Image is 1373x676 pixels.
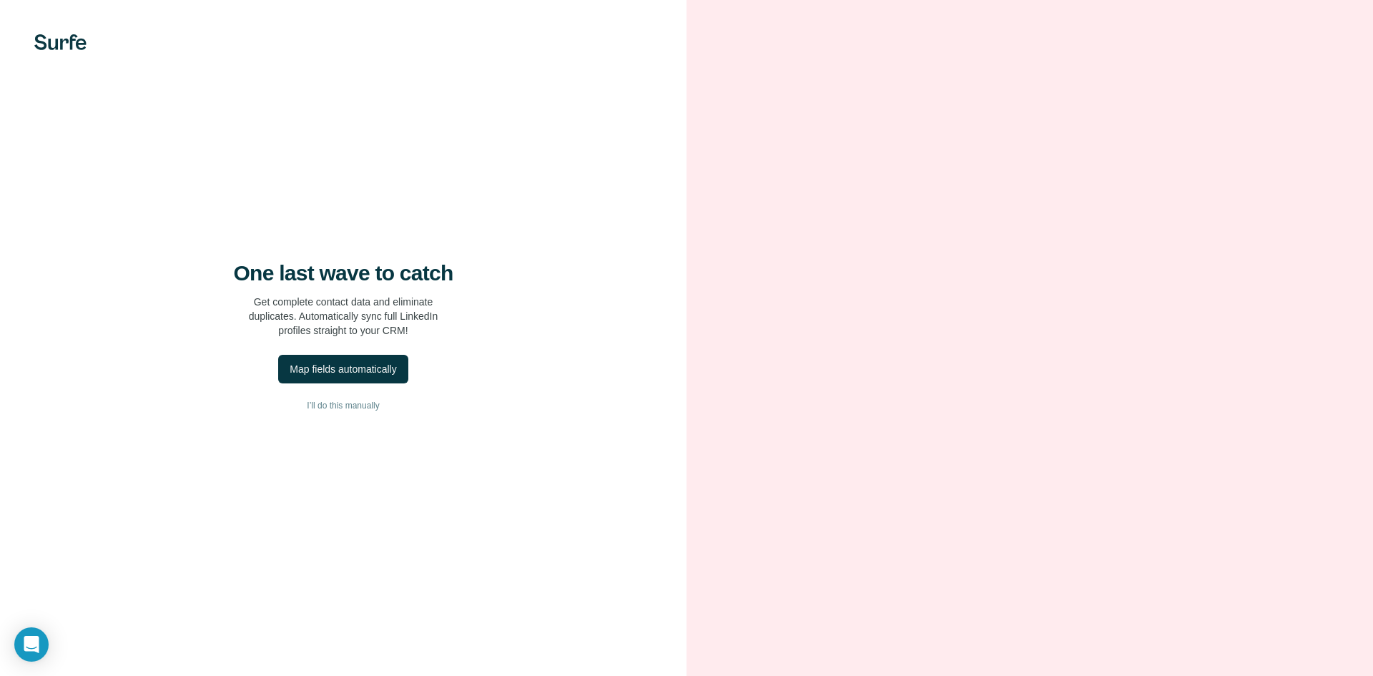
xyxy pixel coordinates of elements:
[290,362,396,376] div: Map fields automatically
[29,395,658,416] button: I’ll do this manually
[34,34,87,50] img: Surfe's logo
[249,295,438,338] p: Get complete contact data and eliminate duplicates. Automatically sync full LinkedIn profiles str...
[14,627,49,662] div: Open Intercom Messenger
[278,355,408,383] button: Map fields automatically
[307,399,379,412] span: I’ll do this manually
[234,260,453,286] h4: One last wave to catch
